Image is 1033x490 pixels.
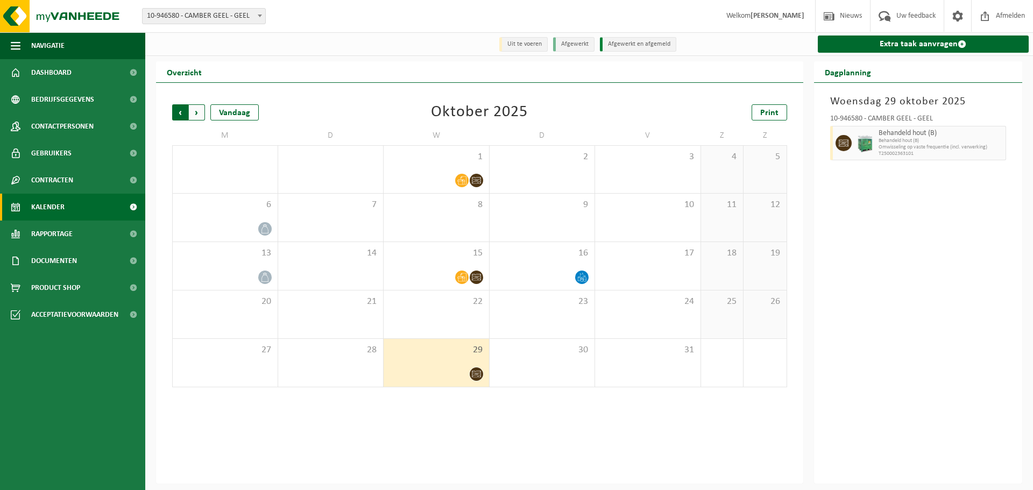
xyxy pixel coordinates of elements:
span: 30 [495,344,590,356]
span: 31 [600,344,695,356]
span: Product Shop [31,274,80,301]
td: V [595,126,701,145]
span: 3 [600,151,695,163]
span: 5 [749,151,781,163]
span: Contracten [31,167,73,194]
td: W [384,126,490,145]
span: 7 [284,199,378,211]
span: 19 [749,247,781,259]
span: Bedrijfsgegevens [31,86,94,113]
span: Gebruikers [31,140,72,167]
span: 10-946580 - CAMBER GEEL - GEEL [143,9,265,24]
span: 1 [389,151,484,163]
span: 4 [706,151,738,163]
span: 2 [495,151,590,163]
span: Print [760,109,779,117]
a: Extra taak aanvragen [818,35,1029,53]
td: D [278,126,384,145]
span: Acceptatievoorwaarden [31,301,118,328]
span: Dashboard [31,59,72,86]
span: T250002363101 [879,151,1003,157]
span: Kalender [31,194,65,221]
span: 25 [706,296,738,308]
span: 17 [600,247,695,259]
span: 9 [495,199,590,211]
span: 6 [178,199,272,211]
span: 21 [284,296,378,308]
div: Vandaag [210,104,259,120]
span: 23 [495,296,590,308]
h2: Dagplanning [814,61,882,82]
li: Uit te voeren [499,37,548,52]
img: PB-HB-1400-HPE-GN-11 [857,134,873,152]
a: Print [752,104,787,120]
span: Navigatie [31,32,65,59]
strong: [PERSON_NAME] [751,12,804,20]
td: Z [744,126,787,145]
span: Behandeld hout (B) [879,129,1003,138]
span: 11 [706,199,738,211]
span: 22 [389,296,484,308]
span: 13 [178,247,272,259]
div: 10-946580 - CAMBER GEEL - GEEL [830,115,1007,126]
span: 10 [600,199,695,211]
span: 20 [178,296,272,308]
div: Oktober 2025 [431,104,528,120]
td: Z [701,126,744,145]
span: Rapportage [31,221,73,247]
span: Omwisseling op vaste frequentie (incl. verwerking) [879,144,1003,151]
span: Behandeld hout (B) [879,138,1003,144]
li: Afgewerkt [553,37,595,52]
span: 18 [706,247,738,259]
span: 29 [389,344,484,356]
li: Afgewerkt en afgemeld [600,37,676,52]
span: Contactpersonen [31,113,94,140]
span: 24 [600,296,695,308]
span: 8 [389,199,484,211]
span: Documenten [31,247,77,274]
td: M [172,126,278,145]
td: D [490,126,596,145]
span: Vorige [172,104,188,120]
span: 16 [495,247,590,259]
span: 27 [178,344,272,356]
span: 15 [389,247,484,259]
span: Volgende [189,104,205,120]
span: 26 [749,296,781,308]
h3: Woensdag 29 oktober 2025 [830,94,1007,110]
span: 10-946580 - CAMBER GEEL - GEEL [142,8,266,24]
span: 12 [749,199,781,211]
span: 28 [284,344,378,356]
span: 14 [284,247,378,259]
h2: Overzicht [156,61,213,82]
